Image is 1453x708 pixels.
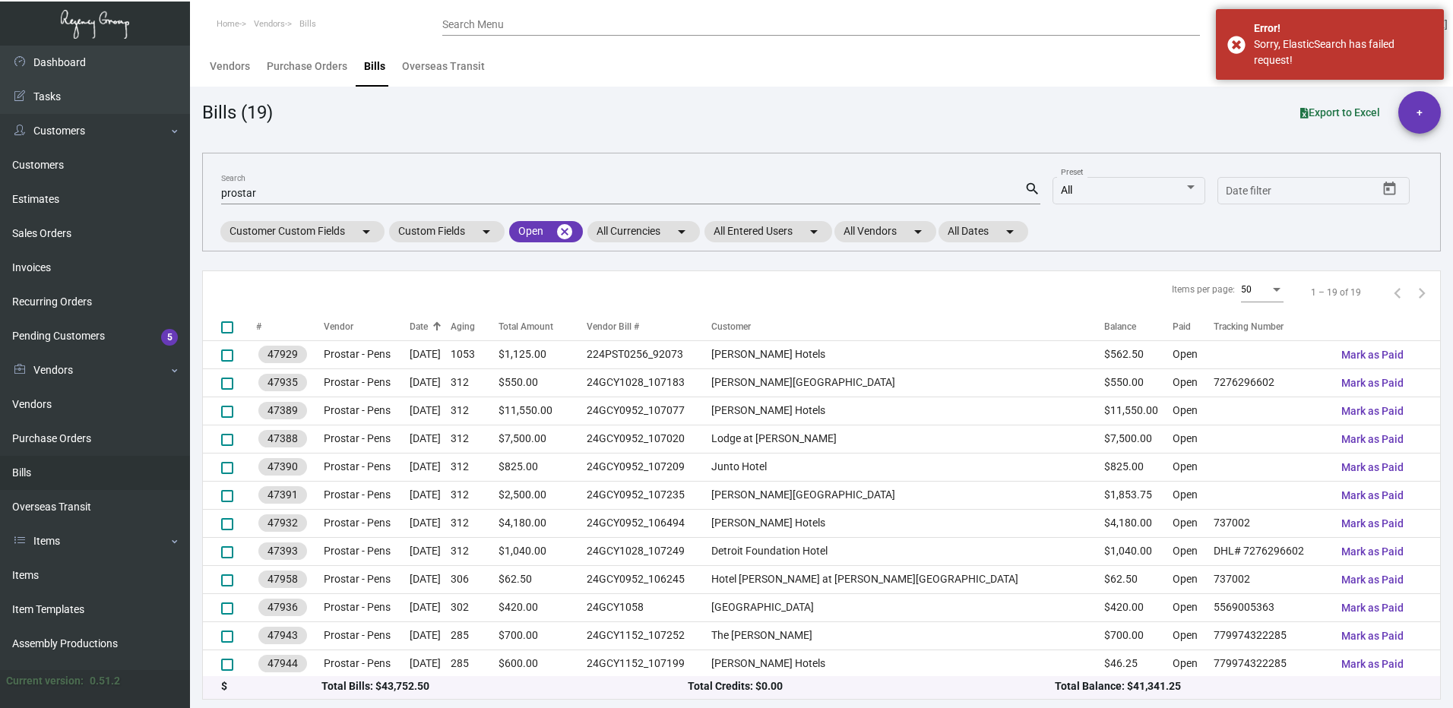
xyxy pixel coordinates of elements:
td: $11,550.00 [499,397,586,425]
mat-chip: 47929 [258,346,307,363]
td: [PERSON_NAME] Hotels [711,650,1103,678]
td: [DATE] [410,481,451,509]
div: Balance [1104,320,1173,333]
div: Error! [1254,21,1432,36]
td: 312 [451,368,499,397]
mat-chip: 47958 [258,571,307,588]
td: $562.50 [1104,340,1173,368]
td: [DATE] [410,509,451,537]
td: 24GCY0952_106245 [587,565,712,593]
td: 7276296602 [1214,368,1329,397]
span: Mark as Paid [1341,658,1404,670]
span: Mark as Paid [1341,545,1404,558]
mat-select: Items per page: [1241,285,1284,296]
div: Paid [1173,320,1214,333]
span: Mark as Paid [1341,433,1404,445]
td: Open [1173,425,1214,453]
td: 24GCY1152_107252 [587,621,712,650]
td: 5569005363 [1214,593,1329,621]
td: $1,040.00 [1104,537,1173,565]
button: Mark as Paid [1329,341,1416,368]
mat-chip: Custom Fields [389,221,505,242]
td: $1,853.75 [1104,481,1173,509]
td: Prostar - Pens [324,593,409,621]
td: 1053 [451,340,499,368]
td: 737002 [1214,565,1329,593]
td: 779974322285 [1214,621,1329,650]
td: 312 [451,509,499,537]
td: $550.00 [1104,368,1173,397]
button: Mark as Paid [1329,397,1416,425]
mat-chip: All Currencies [587,221,700,242]
mat-chip: Open [509,221,583,242]
span: Bills [299,19,316,29]
div: Bills [364,58,385,74]
td: $825.00 [499,453,586,481]
td: $4,180.00 [499,509,586,537]
td: [DATE] [410,425,451,453]
td: $420.00 [499,593,586,621]
mat-icon: cancel [556,223,574,241]
td: Open [1173,537,1214,565]
td: [DATE] [410,397,451,425]
button: Mark as Paid [1329,482,1416,509]
div: # [256,320,324,333]
div: Overseas Transit [402,58,485,74]
button: Mark as Paid [1329,538,1416,565]
div: Vendors [210,58,250,74]
td: 24GCY0952_106494 [587,509,712,537]
button: Open calendar [1378,177,1402,201]
td: Open [1173,509,1214,537]
span: Mark as Paid [1341,517,1404,529]
td: The [PERSON_NAME] [711,621,1103,650]
span: Mark as Paid [1341,349,1404,361]
td: [DATE] [410,453,451,481]
div: $ [221,678,321,694]
span: Vendors [254,19,285,29]
td: Open [1173,621,1214,650]
td: Prostar - Pens [324,650,409,678]
td: 285 [451,650,499,678]
td: $700.00 [499,621,586,650]
span: Mark as Paid [1341,630,1404,642]
mat-chip: 47943 [258,627,307,644]
span: All [1061,184,1072,196]
div: Vendor Bill # [587,320,712,333]
mat-icon: search [1024,180,1040,198]
td: Prostar - Pens [324,340,409,368]
td: Prostar - Pens [324,565,409,593]
mat-chip: 47932 [258,514,307,532]
mat-icon: arrow_drop_down [673,223,691,241]
div: Total Balance: $41,341.25 [1055,678,1422,694]
td: [DATE] [410,565,451,593]
td: Prostar - Pens [324,368,409,397]
td: [PERSON_NAME] Hotels [711,397,1103,425]
div: Sorry, ElasticSearch has failed request! [1254,36,1432,68]
span: Mark as Paid [1341,489,1404,501]
div: Paid [1173,320,1191,333]
div: Vendor [324,320,353,333]
div: Current version: [6,673,84,689]
td: Prostar - Pens [324,453,409,481]
td: $7,500.00 [1104,425,1173,453]
div: Total Amount [499,320,586,333]
button: Previous page [1385,280,1410,305]
span: Mark as Paid [1341,574,1404,586]
td: 779974322285 [1214,650,1329,678]
div: Purchase Orders [267,58,347,74]
div: Items per page: [1172,283,1235,296]
td: Lodge at [PERSON_NAME] [711,425,1103,453]
td: Open [1173,481,1214,509]
td: [PERSON_NAME] Hotels [711,340,1103,368]
span: Mark as Paid [1341,377,1404,389]
td: [DATE] [410,368,451,397]
td: 737002 [1214,509,1329,537]
td: Open [1173,650,1214,678]
div: 1 – 19 of 19 [1311,286,1361,299]
div: Total Amount [499,320,553,333]
mat-chip: 47944 [258,655,307,672]
div: Tracking Number [1214,320,1329,333]
td: $420.00 [1104,593,1173,621]
button: Next page [1410,280,1434,305]
span: Mark as Paid [1341,602,1404,614]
